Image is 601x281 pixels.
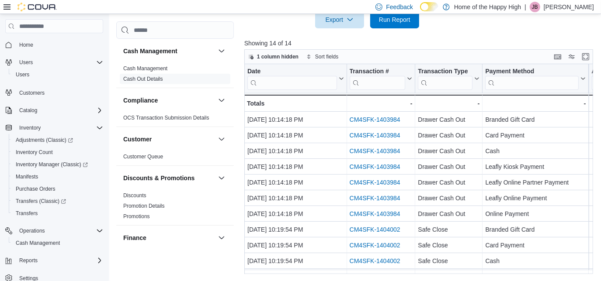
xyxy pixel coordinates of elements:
div: [DATE] 10:14:18 PM [247,161,344,172]
div: Leafly Online Partner Payment [485,177,586,188]
a: CM4SFK-1403984 [349,195,400,202]
span: Home [16,39,103,50]
h3: Customer [123,135,152,144]
button: Users [9,69,107,81]
span: Customer Queue [123,153,163,160]
a: Inventory Manager (Classic) [9,158,107,171]
div: Compliance [116,113,234,127]
a: Customers [16,88,48,98]
button: Operations [16,226,49,236]
button: Inventory Count [9,146,107,158]
div: Transaction # [349,68,405,76]
a: Cash Management [123,65,167,72]
button: Compliance [123,96,215,105]
span: Inventory Count [12,147,103,158]
a: CM4SFK-1404002 [349,257,400,264]
div: - [485,98,586,109]
div: Drawer Cash Out [418,193,479,203]
button: Transaction # [349,68,412,90]
span: Adjustments (Classic) [12,135,103,145]
a: Inventory Count [12,147,56,158]
span: Users [16,71,29,78]
div: Payment Method [485,68,579,90]
button: Customer [123,135,215,144]
p: | [525,2,526,12]
button: Display options [566,51,577,62]
button: Enter fullscreen [580,51,591,62]
div: [DATE] 10:19:54 PM [247,256,344,266]
span: Inventory [19,124,41,131]
div: Card Payment [485,240,586,250]
div: [DATE] 10:14:18 PM [247,193,344,203]
a: Transfers [12,208,41,219]
button: Home [2,38,107,51]
button: Catalog [2,104,107,117]
button: Customers [2,86,107,99]
div: Leafly Online Payment [485,193,586,203]
span: Operations [16,226,103,236]
a: Customer Queue [123,154,163,160]
button: Catalog [16,105,41,116]
div: Date [247,68,337,90]
span: Reports [19,257,38,264]
span: Cash Management [123,65,167,72]
span: Users [12,69,103,80]
p: Showing 14 of 14 [244,39,597,48]
button: Operations [2,225,107,237]
button: Purchase Orders [9,183,107,195]
div: Customer [116,151,234,165]
span: Cash Out Details [123,75,163,82]
a: Discounts [123,192,146,199]
span: Transfers (Classic) [12,196,103,206]
a: Purchase Orders [12,184,59,194]
div: - [349,98,412,109]
div: Card Payment [485,130,586,140]
a: Inventory Manager (Classic) [12,159,91,170]
a: Promotions [123,213,150,219]
span: Reports [16,255,103,266]
a: Home [16,40,37,50]
button: Discounts & Promotions [216,173,227,183]
div: Branded Gift Card [485,224,586,235]
span: 1 column hidden [257,53,299,60]
a: Promotion Details [123,203,165,209]
span: Purchase Orders [16,185,56,192]
span: Manifests [12,171,103,182]
span: Users [19,59,33,66]
button: Keyboard shortcuts [552,51,563,62]
div: Cash Management [116,63,234,88]
a: Cash Management [12,238,63,248]
button: Cash Management [123,47,215,55]
span: Inventory Count [16,149,53,156]
span: Manifests [16,173,38,180]
span: Export [320,11,359,28]
div: Drawer Cash Out [418,177,479,188]
div: Jessica Bishop [530,2,540,12]
a: CM4SFK-1403984 [349,132,400,139]
div: Leafly Kiosk Payment [485,161,586,172]
h3: Compliance [123,96,158,105]
a: Users [12,69,33,80]
button: Compliance [216,95,227,106]
button: Users [2,56,107,69]
input: Dark Mode [420,2,438,11]
a: CM4SFK-1403984 [349,147,400,154]
span: Promotion Details [123,202,165,209]
button: Transaction Type [418,68,479,90]
div: [DATE] 10:19:54 PM [247,240,344,250]
a: Cash Out Details [123,76,163,82]
a: Adjustments (Classic) [9,134,107,146]
span: Feedback [386,3,413,11]
div: [DATE] 10:14:18 PM [247,114,344,125]
span: Transfers [12,208,103,219]
span: Transfers (Classic) [16,198,66,205]
span: Run Report [379,15,410,24]
a: CM4SFK-1404002 [349,226,400,233]
div: Totals [247,98,344,109]
span: Transfers [16,210,38,217]
div: Drawer Cash Out [418,209,479,219]
div: Transaction Type [418,68,472,90]
div: Discounts & Promotions [116,190,234,225]
div: Branded Gift Card [485,114,586,125]
h3: Cash Management [123,47,177,55]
